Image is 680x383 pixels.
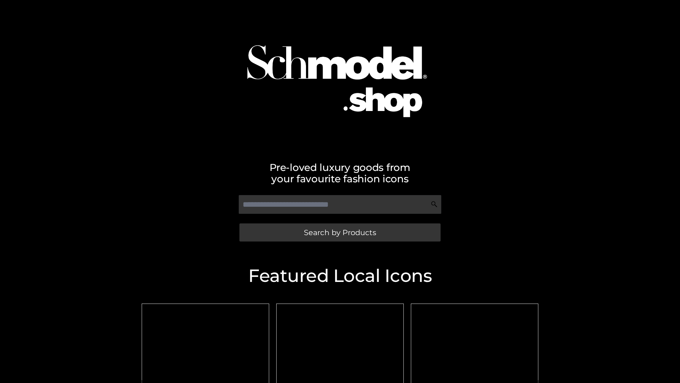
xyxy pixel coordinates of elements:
a: Search by Products [239,223,441,242]
h2: Pre-loved luxury goods from your favourite fashion icons [138,162,542,184]
span: Search by Products [304,229,376,236]
img: Search Icon [431,201,438,208]
h2: Featured Local Icons​ [138,267,542,285]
